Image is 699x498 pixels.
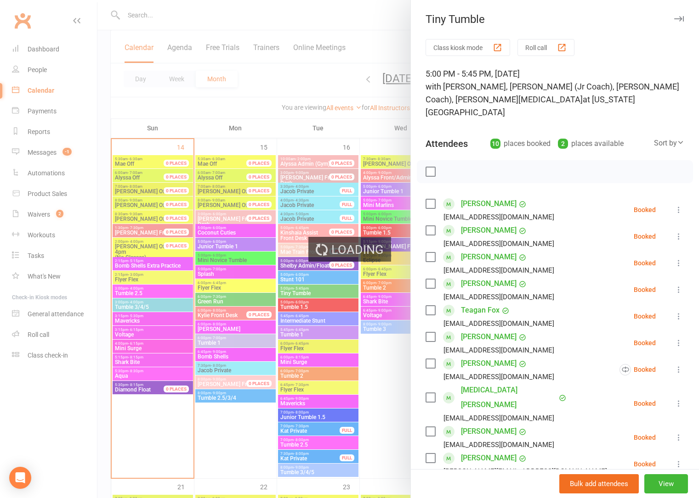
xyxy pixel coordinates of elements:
[426,82,679,104] span: with [PERSON_NAME], [PERSON_NAME] (Jr Coach), [PERSON_NAME] Coach), [PERSON_NAME][MEDICAL_DATA]
[654,137,684,149] div: Sort by
[461,196,517,211] a: [PERSON_NAME]
[426,67,684,119] div: 5:00 PM - 5:45 PM, [DATE]
[490,139,500,149] div: 10
[461,223,517,238] a: [PERSON_NAME]
[634,400,656,407] div: Booked
[443,371,554,383] div: [EMAIL_ADDRESS][DOMAIN_NAME]
[461,276,517,291] a: [PERSON_NAME]
[634,313,656,319] div: Booked
[443,439,554,451] div: [EMAIL_ADDRESS][DOMAIN_NAME]
[443,344,554,356] div: [EMAIL_ADDRESS][DOMAIN_NAME]
[443,211,554,223] div: [EMAIL_ADDRESS][DOMAIN_NAME]
[9,467,31,489] div: Open Intercom Messenger
[411,13,699,26] div: Tiny Tumble
[644,474,688,493] button: View
[461,451,517,465] a: [PERSON_NAME]
[461,424,517,439] a: [PERSON_NAME]
[558,137,624,150] div: places available
[461,303,500,318] a: Teagan Fox
[461,383,557,412] a: [MEDICAL_DATA][PERSON_NAME]
[443,318,554,330] div: [EMAIL_ADDRESS][DOMAIN_NAME]
[461,356,517,371] a: [PERSON_NAME]
[443,238,554,250] div: [EMAIL_ADDRESS][DOMAIN_NAME]
[443,412,554,424] div: [EMAIL_ADDRESS][DOMAIN_NAME]
[559,474,639,493] button: Bulk add attendees
[634,207,656,213] div: Booked
[490,137,551,150] div: places booked
[634,461,656,467] div: Booked
[443,291,554,303] div: [EMAIL_ADDRESS][DOMAIN_NAME]
[461,330,517,344] a: [PERSON_NAME]
[558,139,568,149] div: 2
[517,39,574,56] button: Roll call
[634,434,656,441] div: Booked
[634,233,656,240] div: Booked
[443,465,607,477] div: [PERSON_NAME][EMAIL_ADDRESS][DOMAIN_NAME]
[619,364,656,375] div: Booked
[443,264,554,276] div: [EMAIL_ADDRESS][DOMAIN_NAME]
[634,286,656,293] div: Booked
[461,250,517,264] a: [PERSON_NAME]
[634,340,656,346] div: Booked
[634,260,656,266] div: Booked
[426,137,468,150] div: Attendees
[426,39,510,56] button: Class kiosk mode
